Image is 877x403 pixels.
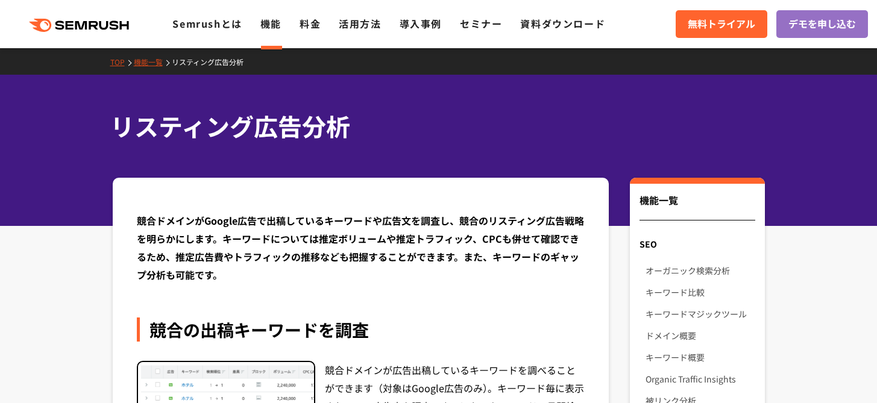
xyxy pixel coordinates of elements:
a: 無料トライアル [676,10,767,38]
a: オーガニック検索分析 [646,260,755,281]
span: 無料トライアル [688,16,755,32]
a: TOP [110,57,134,67]
div: 競合ドメインがGoogle広告で出稿しているキーワードや広告文を調査し、競合のリスティング広告戦略を明らかにします。キーワードについては推定ボリュームや推定トラフィック、CPCも併せて確認できる... [137,211,585,284]
a: ドメイン概要 [646,325,755,346]
div: SEO [630,233,764,255]
div: 競合の出稿キーワードを調査 [137,317,585,342]
a: 機能一覧 [134,57,172,67]
a: 導入事例 [400,16,442,31]
a: 活用方法 [339,16,381,31]
a: リスティング広告分析 [172,57,253,67]
a: Semrushとは [172,16,242,31]
a: Organic Traffic Insights [646,368,755,390]
a: セミナー [460,16,502,31]
a: キーワード概要 [646,346,755,368]
a: 資料ダウンロード [520,16,605,31]
a: キーワード比較 [646,281,755,303]
a: デモを申し込む [776,10,868,38]
h1: リスティング広告分析 [110,108,755,144]
div: 機能一覧 [640,193,755,220]
a: キーワードマジックツール [646,303,755,325]
a: 機能 [260,16,281,31]
a: 料金 [300,16,321,31]
span: デモを申し込む [788,16,856,32]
